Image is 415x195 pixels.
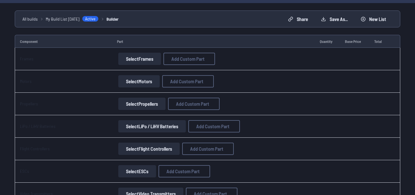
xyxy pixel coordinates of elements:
[46,16,99,22] a: My Build List [DATE]Active
[117,98,167,110] a: SelectPropellers
[316,14,353,24] button: Save as...
[340,35,369,48] td: Base Price
[22,16,38,22] a: All builds
[188,120,240,132] button: Add Custom Part
[118,75,160,87] button: SelectMotors
[20,101,38,106] a: Propellers
[20,79,32,84] a: Motors
[170,79,203,84] span: Add Custom Part
[15,35,112,48] td: Component
[117,120,187,132] a: SelectLiPo / LiHV Batteries
[182,143,234,155] button: Add Custom Part
[176,101,209,106] span: Add Custom Part
[82,16,99,22] span: Active
[162,75,214,87] button: Add Custom Part
[159,165,210,177] button: Add Custom Part
[46,16,80,22] span: My Build List [DATE]
[20,146,50,151] a: Flight Controllers
[118,120,186,132] button: SelectLiPo / LiHV Batteries
[355,14,391,24] button: New List
[117,143,181,155] a: SelectFlight Controllers
[117,75,161,87] a: SelectMotors
[315,35,340,48] td: Quantity
[107,16,119,22] a: Builder
[20,124,56,129] a: LiPo / LiHV Batteries
[117,53,162,65] a: SelectFrames
[283,14,313,24] button: Share
[196,124,229,129] span: Add Custom Part
[117,165,157,177] a: SelectESCs
[163,53,215,65] button: Add Custom Part
[118,98,166,110] button: SelectPropellers
[168,98,220,110] button: Add Custom Part
[166,169,200,174] span: Add Custom Part
[20,169,29,174] a: ESCs
[118,165,156,177] button: SelectESCs
[190,146,223,151] span: Add Custom Part
[20,56,33,61] a: Frames
[112,35,315,48] td: Part
[171,56,205,61] span: Add Custom Part
[369,35,389,48] td: Total
[118,143,180,155] button: SelectFlight Controllers
[118,53,161,65] button: SelectFrames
